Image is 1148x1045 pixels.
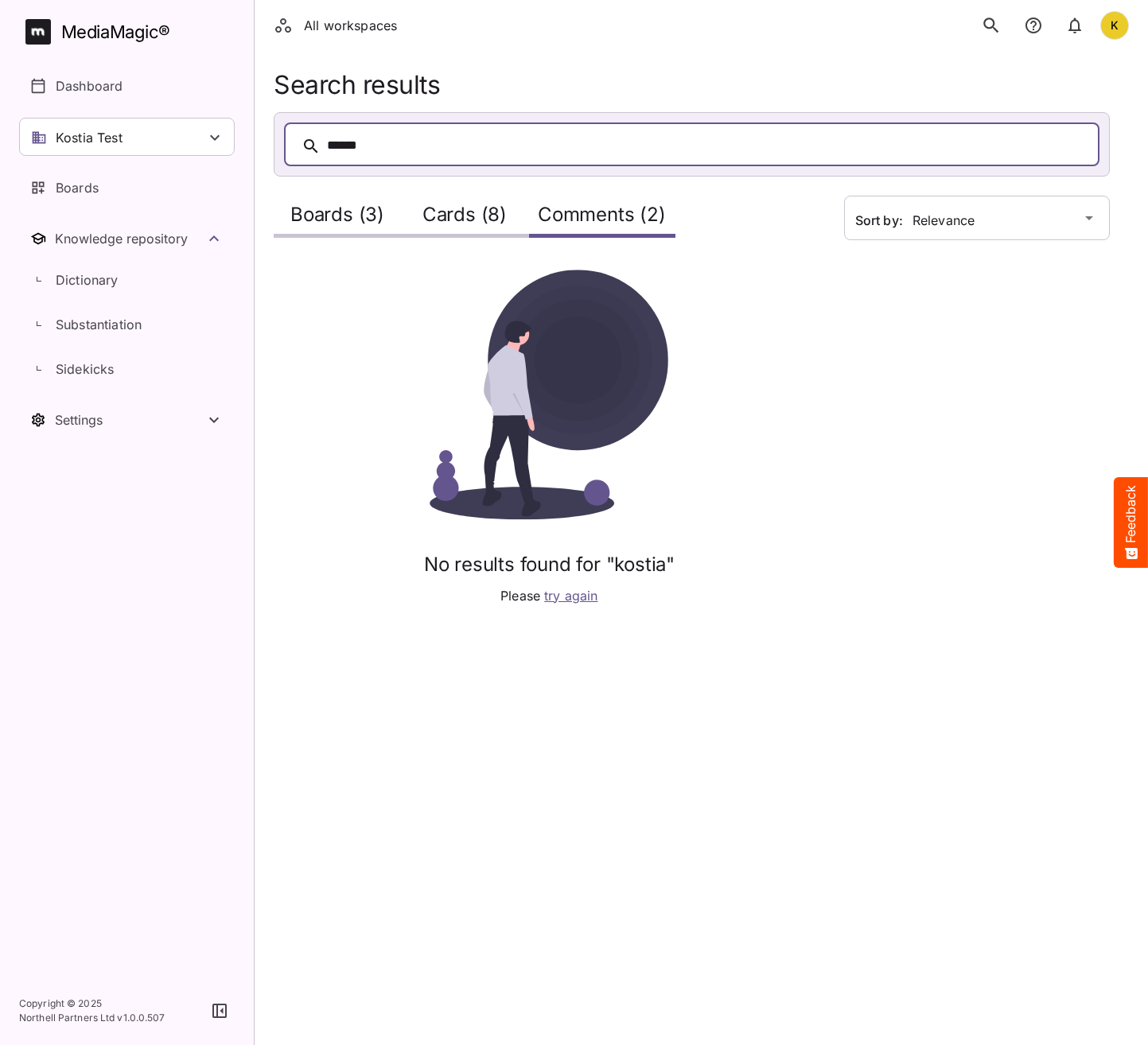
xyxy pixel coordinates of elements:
[56,128,123,147] p: Kostia Test
[19,996,165,1011] p: Copyright © 2025
[274,70,1110,99] h1: Search results
[1059,9,1091,42] button: notifications
[19,401,235,439] nav: Settings
[538,204,666,233] h2: Comments (2)
[19,219,235,391] nav: Knowledge repository
[855,212,913,228] p: Sort by:
[402,270,696,520] img: no_results.svg
[19,67,235,105] a: Dashboard
[19,261,235,299] a: Dictionary
[544,588,597,604] span: try again
[61,19,170,45] div: MediaMagic ®
[844,196,1080,240] div: Relevance
[402,554,696,577] h2: No results found for "kostia"
[975,9,1008,42] button: search
[422,204,507,233] h2: Cards (8)
[56,178,99,197] p: Boards
[55,412,204,428] div: Settings
[500,586,597,605] p: Please
[290,204,384,233] h2: Boards (3)
[56,270,119,289] p: Dictionary
[19,401,235,439] button: Toggle Settings
[1018,9,1049,42] button: notifications
[19,1011,165,1025] p: Northell Partners Ltd v 1.0.0.507
[56,359,114,379] p: Sidekicks
[19,219,235,258] button: Toggle Knowledge repository
[1114,477,1148,568] button: Feedback
[1100,11,1129,40] div: K
[19,169,235,207] a: Boards
[19,350,235,388] a: Sidekicks
[25,19,235,45] a: MediaMagic®
[19,305,235,344] a: Substantiation
[56,76,123,95] p: Dashboard
[56,315,142,334] p: Substantiation
[55,231,204,247] div: Knowledge repository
